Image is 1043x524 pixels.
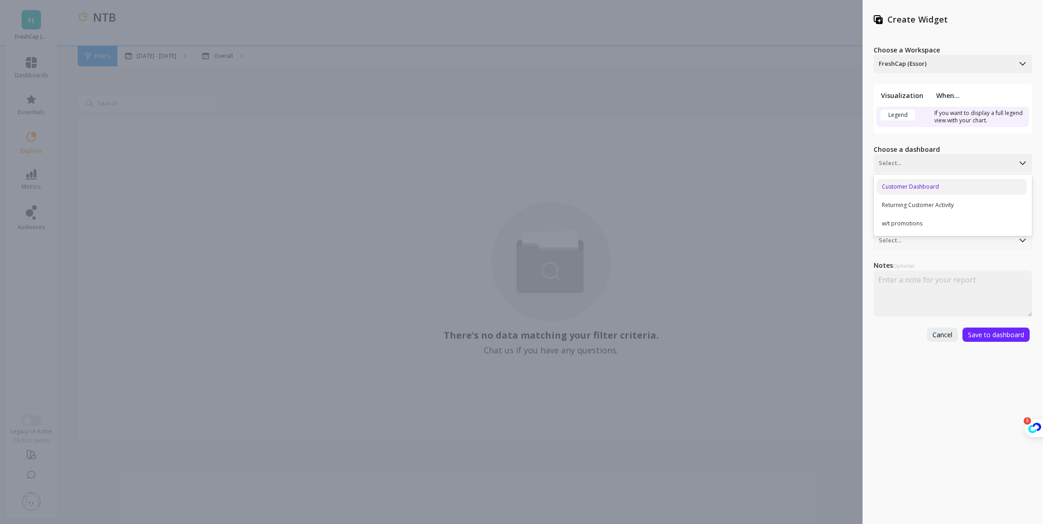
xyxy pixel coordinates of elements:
[927,328,958,342] button: Cancel
[874,261,1032,271] label: Notes
[887,14,948,25] p: Create Widget
[962,328,1030,342] button: Save to dashboard
[876,216,1027,231] div: w/t promotions
[874,145,1032,154] label: Choose a dashboard
[932,91,1029,100] th: When...
[893,262,914,269] span: Optional
[881,109,915,121] div: Legend
[876,197,1027,213] div: Returning Customer Activity
[932,107,1029,127] td: If you want to display a full legend view with your chart.
[933,330,952,339] span: Cancel
[874,46,1032,55] label: Choose a Workspace
[876,91,932,100] th: Visualization
[876,179,1027,195] div: Customer Dashboard
[968,330,1024,339] span: Save to dashboard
